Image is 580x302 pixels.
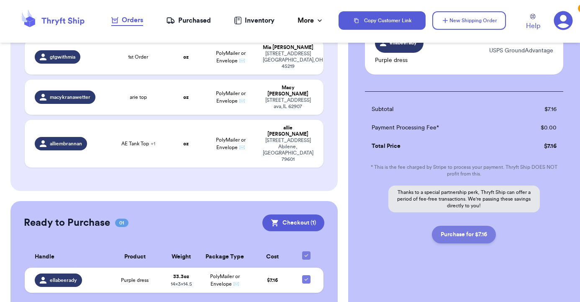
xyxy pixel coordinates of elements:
td: Payment Processing Fee* [365,119,511,137]
span: $ 7.16 [267,278,278,283]
th: Weight [164,246,199,268]
span: Purple dress [121,277,149,284]
span: gtgwithmia [50,54,75,60]
td: $ 0.00 [511,119,563,137]
a: 3 [554,11,573,30]
div: [STREET_ADDRESS] [GEOGRAPHIC_DATA] , OH 45219 [263,51,313,70]
span: alliembrannan [50,140,82,147]
p: Thanks to a special partnership perk, Thryft Ship can offer a period of fee-free transactions. We... [388,186,540,212]
span: ellabeerady [389,39,418,46]
button: Copy Customer Link [339,11,426,30]
strong: oz [183,141,189,146]
span: ellabeerady [50,277,77,284]
button: Purchase for $7.16 [432,226,496,243]
td: $ 7.16 [511,100,563,119]
div: Macy [PERSON_NAME] [263,85,313,97]
p: * This is the fee charged by Stripe to process your payment. Thryft Ship DOES NOT profit from this. [365,164,563,177]
span: arie top [130,94,147,101]
span: 01 [115,219,128,227]
a: Inventory [234,15,275,26]
span: PolyMailer or Envelope ✉️ [216,137,246,150]
strong: oz [183,95,189,100]
span: PolyMailer or Envelope ✉️ [216,91,246,103]
p: USPS GroundAdvantage [489,46,553,55]
th: Package Type [199,246,251,268]
td: Total Price [365,137,511,155]
button: Checkout (1) [262,214,324,231]
span: Help [526,21,540,31]
div: [STREET_ADDRESS] ava , IL 62907 [263,97,313,110]
span: macykranawetter [50,94,90,101]
h2: Ready to Purchase [24,216,110,230]
div: More [298,15,324,26]
div: Orders [111,15,143,25]
td: Subtotal [365,100,511,119]
span: AE Tank Top [121,140,155,147]
p: Purple dress [375,56,423,65]
span: 14 x 3 x 14.5 [171,281,192,287]
strong: 33.3 oz [173,274,189,279]
button: New Shipping Order [432,11,506,30]
a: Orders [111,15,143,26]
td: $ 7.16 [511,137,563,155]
a: Help [526,14,540,31]
strong: oz [183,54,189,59]
a: Purchased [166,15,211,26]
div: [STREET_ADDRESS] Abilene , [GEOGRAPHIC_DATA] 79601 [263,137,313,163]
span: PolyMailer or Envelope ✉️ [210,274,240,287]
span: 1st Order [128,54,148,60]
span: Handle [35,253,54,261]
span: PolyMailer or Envelope ✉️ [216,51,246,63]
div: allie [PERSON_NAME] [263,125,313,137]
th: Cost [251,246,294,268]
th: Product [106,246,164,268]
div: Mia [PERSON_NAME] [263,44,313,51]
span: + 1 [151,141,155,146]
